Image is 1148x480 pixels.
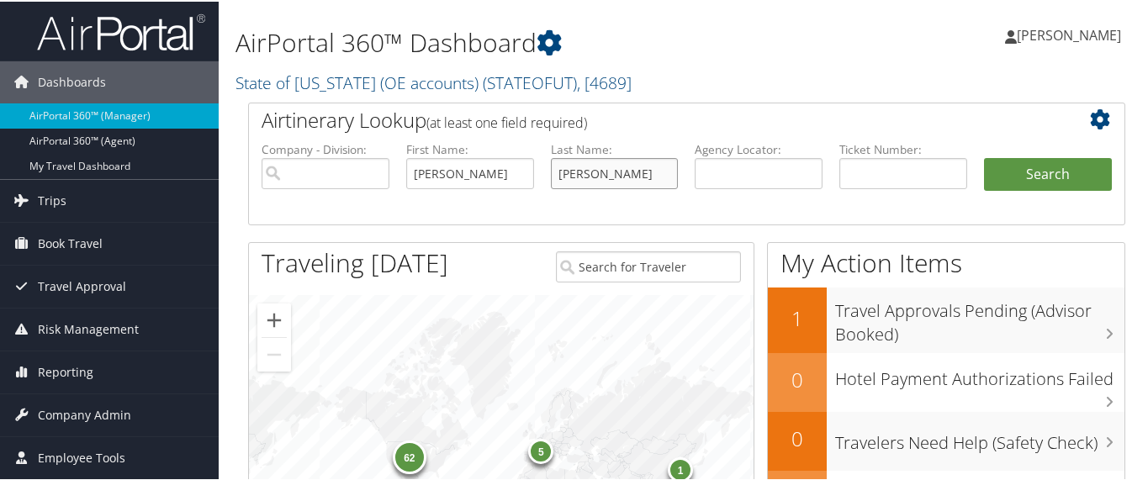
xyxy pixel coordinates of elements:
span: (at least one field required) [426,112,587,130]
span: , [ 4689 ] [577,70,632,92]
div: 5 [528,437,553,462]
span: [PERSON_NAME] [1017,24,1121,43]
a: [PERSON_NAME] [1005,8,1138,59]
label: Last Name: [551,140,679,156]
h3: Hotel Payment Authorizations Failed [835,357,1124,389]
h2: 0 [768,364,827,393]
span: ( STATEOFUT ) [483,70,577,92]
h1: My Action Items [768,244,1124,279]
span: Trips [38,178,66,220]
span: Reporting [38,350,93,392]
h3: Travel Approvals Pending (Advisor Booked) [835,289,1124,345]
span: Travel Approval [38,264,126,306]
button: Zoom in [257,302,291,335]
a: 0Travelers Need Help (Safety Check) [768,410,1124,469]
h2: 1 [768,303,827,331]
a: 0Hotel Payment Authorizations Failed [768,351,1124,410]
img: airportal-logo.png [37,11,205,50]
span: Risk Management [38,307,139,349]
span: Employee Tools [38,435,125,477]
h2: Airtinerary Lookup [262,104,1039,133]
label: Ticket Number: [839,140,967,156]
input: Search for Traveler [556,250,741,281]
a: State of [US_STATE] (OE accounts) [235,70,632,92]
h2: 0 [768,423,827,451]
div: 62 [393,439,426,472]
span: Company Admin [38,393,131,435]
button: Search [984,156,1112,190]
button: Zoom out [257,336,291,370]
h1: AirPortal 360™ Dashboard [235,24,837,59]
span: Dashboards [38,60,106,102]
a: 1Travel Approvals Pending (Advisor Booked) [768,286,1124,351]
label: Company - Division: [262,140,389,156]
h3: Travelers Need Help (Safety Check) [835,421,1124,453]
span: Book Travel [38,221,103,263]
h1: Traveling [DATE] [262,244,448,279]
label: Agency Locator: [695,140,823,156]
label: First Name: [406,140,534,156]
